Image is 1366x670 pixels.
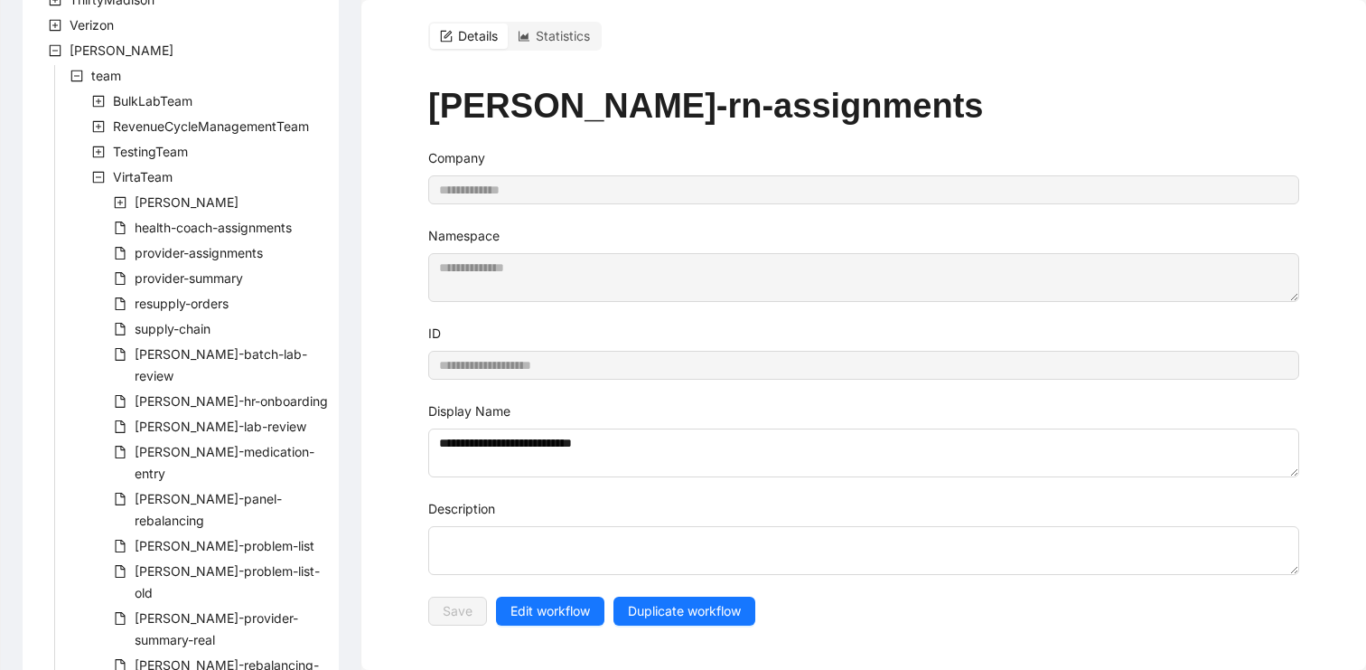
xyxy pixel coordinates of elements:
[131,391,332,412] span: virta-hr-onboarding
[440,30,453,42] span: form
[131,318,214,340] span: supply-chain
[131,344,339,387] span: virta-batch-lab-review
[66,40,177,61] span: Virta
[628,601,741,621] span: Duplicate workflow
[135,321,211,336] span: supply-chain
[49,44,61,57] span: minus-square
[114,348,126,361] span: file
[135,419,306,434] span: [PERSON_NAME]-lab-review
[109,116,313,137] span: RevenueCycleManagementTeam
[114,493,126,505] span: file
[114,272,126,285] span: file
[109,166,176,188] span: VirtaTeam
[114,323,126,335] span: file
[458,28,498,43] span: Details
[109,141,192,163] span: TestingTeam
[113,144,188,159] span: TestingTeam
[428,429,1299,477] textarea: Display Name
[428,85,1299,127] h1: [PERSON_NAME]-rn-assignments
[114,446,126,458] span: file
[131,441,339,485] span: virta-medication-entry
[518,30,530,42] span: area-chart
[135,346,307,383] span: [PERSON_NAME]-batch-lab-review
[131,608,339,651] span: virta-provider-summary-real
[131,488,339,532] span: virta-panel-rebalancing
[70,17,114,33] span: Verizon
[131,217,295,239] span: health-coach-assignments
[131,268,247,289] span: provider-summary
[70,70,83,82] span: minus-square
[496,597,604,626] button: Edit workflow
[114,395,126,408] span: file
[135,538,314,553] span: [PERSON_NAME]-problem-list
[114,196,126,209] span: plus-square
[92,146,105,158] span: plus-square
[49,19,61,32] span: plus-square
[536,28,590,43] span: Statistics
[135,491,282,528] span: [PERSON_NAME]-panel-rebalancing
[131,561,339,604] span: virta-problem-list-old
[135,194,239,210] span: [PERSON_NAME]
[428,324,441,344] label: ID
[135,563,320,600] span: [PERSON_NAME]-problem-list-old
[428,499,495,519] label: Description
[131,535,318,557] span: virta-problem-list
[135,245,263,260] span: provider-assignments
[88,65,125,87] span: team
[135,444,314,481] span: [PERSON_NAME]-medication-entry
[92,171,105,184] span: minus-square
[428,597,487,626] button: Save
[92,120,105,133] span: plus-square
[428,253,1299,302] textarea: Namespace
[114,297,126,310] span: file
[510,601,590,621] span: Edit workflow
[135,610,298,647] span: [PERSON_NAME]-provider-summary-real
[135,296,229,311] span: resupply-orders
[114,540,126,552] span: file
[114,565,126,578] span: file
[66,14,117,36] span: Verizon
[114,420,126,433] span: file
[131,242,267,264] span: provider-assignments
[428,526,1299,575] textarea: Description
[428,175,1299,204] input: Company
[114,222,126,234] span: file
[135,270,243,286] span: provider-summary
[131,416,310,438] span: virta-lab-review
[113,93,192,109] span: BulkLabTeam
[135,393,328,409] span: [PERSON_NAME]-hr-onboarding
[70,42,173,58] span: [PERSON_NAME]
[109,90,196,112] span: BulkLabTeam
[428,148,485,168] label: Company
[92,95,105,108] span: plus-square
[443,601,472,621] span: Save
[428,351,1299,380] input: ID
[114,612,126,625] span: file
[131,192,242,213] span: virta
[113,169,173,184] span: VirtaTeam
[91,68,121,83] span: team
[613,597,755,626] button: Duplicate workflow
[428,401,510,421] label: Display Name
[131,293,232,315] span: resupply-orders
[135,220,292,235] span: health-coach-assignments
[113,118,309,134] span: RevenueCycleManagementTeam
[114,247,126,260] span: file
[428,226,500,246] label: Namespace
